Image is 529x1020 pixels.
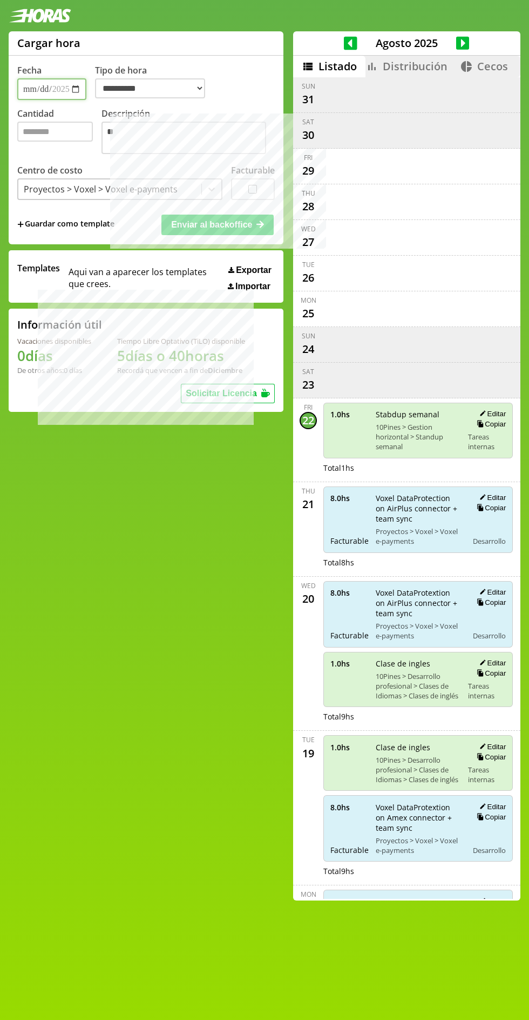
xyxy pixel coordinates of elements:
[383,59,447,74] span: Distribución
[300,590,317,608] div: 20
[376,588,460,618] span: Voxel DataProtextion on AirPlus connector + team sync
[330,630,368,641] span: Facturable
[376,742,460,752] span: Clase de ingles
[468,681,506,701] span: Tareas internas
[95,78,205,98] select: Tipo de hora
[476,493,506,502] button: Editar
[17,218,24,230] span: +
[468,432,506,451] span: Tareas internas
[17,122,93,142] input: Cantidad
[300,126,317,144] div: 30
[300,412,317,429] div: 22
[69,262,221,291] span: Aqui van a aparecer los templates que crees.
[302,367,314,376] div: Sat
[302,735,315,744] div: Tue
[473,598,506,607] button: Copiar
[301,224,316,234] div: Wed
[476,897,506,906] button: Editar
[473,669,506,678] button: Copiar
[476,802,506,811] button: Editar
[17,365,91,375] div: De otros años: 0 días
[476,658,506,668] button: Editar
[473,631,506,641] span: Desarrollo
[330,802,368,812] span: 8.0 hs
[17,36,80,50] h1: Cargar hora
[101,108,275,157] label: Descripción
[473,752,506,762] button: Copiar
[300,376,317,394] div: 23
[302,331,315,341] div: Sun
[302,82,315,91] div: Sun
[95,64,214,100] label: Tipo de hora
[300,198,317,215] div: 28
[300,341,317,358] div: 24
[473,812,506,822] button: Copiar
[301,581,316,590] div: Wed
[300,91,317,108] div: 31
[302,486,315,496] div: Thu
[304,403,313,412] div: Fri
[357,36,456,50] span: Agosto 2025
[181,384,275,403] button: Solicitar Licencia
[476,742,506,751] button: Editar
[330,536,368,546] span: Facturable
[300,496,317,513] div: 21
[300,234,317,251] div: 27
[300,269,317,286] div: 26
[323,557,513,568] div: Total 8 hs
[24,183,178,195] div: Proyectos > Voxel > Voxel e-payments
[17,262,60,274] span: Templates
[9,9,71,23] img: logotipo
[17,108,101,157] label: Cantidad
[330,409,368,419] span: 1.0 hs
[300,162,317,179] div: 29
[231,164,275,176] label: Facturable
[293,77,520,899] div: scrollable content
[476,588,506,597] button: Editar
[376,621,460,641] span: Proyectos > Voxel > Voxel e-payments
[101,122,266,154] textarea: Descripción
[376,802,460,833] span: Voxel DataProtextion on Amex connector + team sync
[330,845,368,855] span: Facturable
[117,346,245,365] h1: 5 días o 40 horas
[117,365,245,375] div: Recordá que vencen a fin de
[17,346,91,365] h1: 0 días
[17,164,83,176] label: Centro de costo
[330,493,368,503] span: 8.0 hs
[17,317,102,332] h2: Información útil
[473,419,506,429] button: Copiar
[323,711,513,722] div: Total 9 hs
[236,265,272,275] span: Exportar
[186,389,257,398] span: Solicitar Licencia
[376,422,460,451] span: 10Pines > Gestion horizontal > Standup semanal
[323,463,513,473] div: Total 1 hs
[376,836,460,855] span: Proyectos > Voxel > Voxel e-payments
[300,744,317,762] div: 19
[300,305,317,322] div: 25
[302,117,314,126] div: Sat
[225,265,275,276] button: Exportar
[301,296,316,305] div: Mon
[376,409,460,419] span: Stabdup semanal
[476,409,506,418] button: Editar
[330,658,368,669] span: 1.0 hs
[477,59,508,74] span: Cecos
[376,671,460,701] span: 10Pines > Desarrollo profesional > Clases de Idiomas > Clases de inglés
[376,897,460,928] span: Voxel DataProtextion on Amex connector + team sync
[473,845,506,855] span: Desarrollo
[17,218,114,230] span: +Guardar como template
[304,153,313,162] div: Fri
[17,64,42,76] label: Fecha
[323,866,513,876] div: Total 9 hs
[302,189,315,198] div: Thu
[376,493,460,524] span: Voxel DataProtection on AirPlus connector + team sync
[376,658,460,669] span: Clase de ingles
[17,336,91,346] div: Vacaciones disponibles
[318,59,357,74] span: Listado
[330,742,368,752] span: 1.0 hs
[117,336,245,346] div: Tiempo Libre Optativo (TiLO) disponible
[376,526,460,546] span: Proyectos > Voxel > Voxel e-payments
[473,503,506,512] button: Copiar
[330,897,368,907] span: 7.0 hs
[376,755,460,784] span: 10Pines > Desarrollo profesional > Clases de Idiomas > Clases de inglés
